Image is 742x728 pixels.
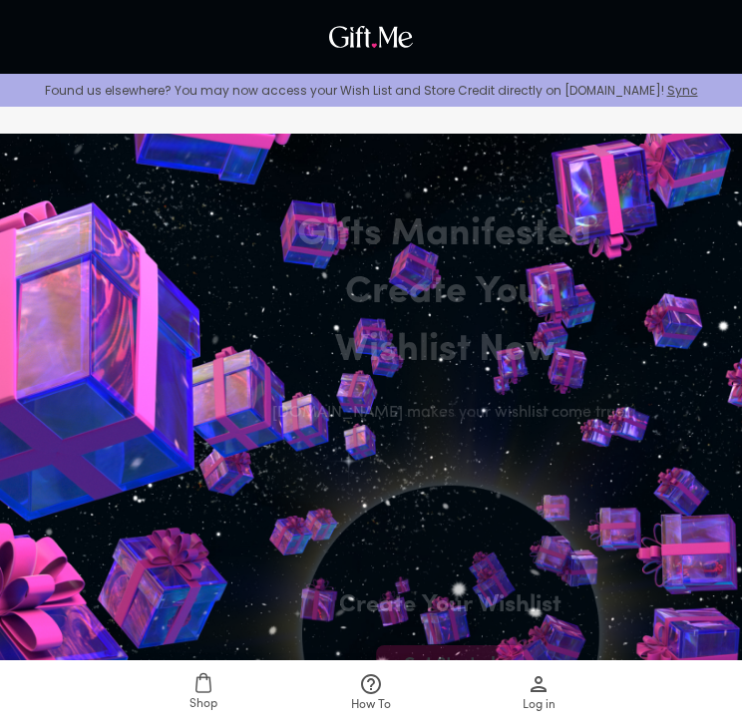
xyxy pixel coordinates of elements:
[120,660,287,728] a: Shop
[376,653,524,675] span: Get Started
[351,696,391,715] span: How To
[339,589,561,621] h4: Create Your Wishlist
[324,21,418,53] img: GiftMe Logo
[189,695,217,714] span: Shop
[242,206,657,264] h2: Gifts Manifested.
[523,696,556,715] span: Log in
[287,660,455,728] a: How To
[455,660,622,728] a: Log in
[16,82,726,99] p: Found us elsewhere? You may now access your Wish List and Store Credit directly on [DOMAIN_NAME]!
[667,82,698,99] a: Sync
[376,645,524,685] button: Get Started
